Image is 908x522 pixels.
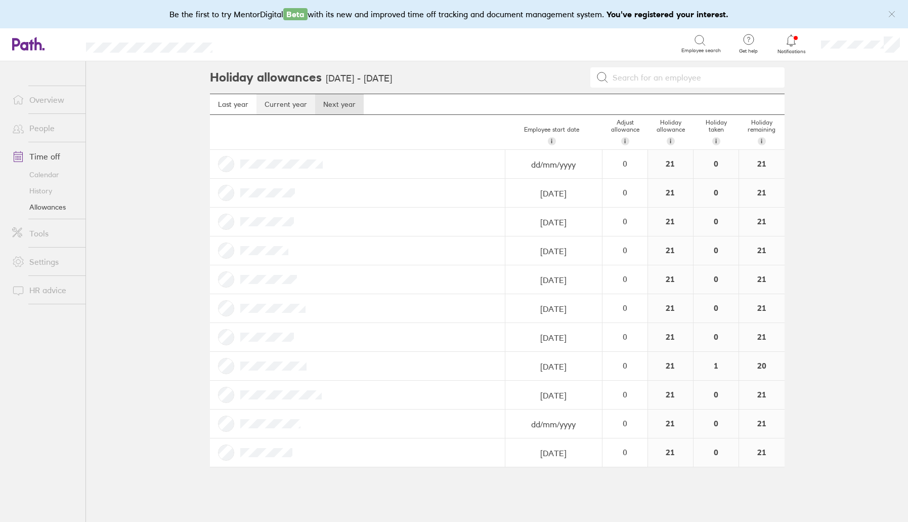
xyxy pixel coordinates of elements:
[648,179,693,207] div: 21
[739,410,785,438] div: 21
[603,188,647,197] div: 0
[681,48,721,54] span: Employee search
[739,265,785,294] div: 21
[694,294,739,323] div: 0
[506,352,601,381] input: dd/mm/yyyy
[761,137,762,145] span: i
[4,280,85,300] a: HR advice
[609,68,779,87] input: Search for an employee
[603,246,647,255] div: 0
[603,361,647,370] div: 0
[603,390,647,399] div: 0
[603,448,647,457] div: 0
[648,208,693,236] div: 21
[739,208,785,236] div: 21
[694,381,739,409] div: 0
[694,352,739,380] div: 1
[715,137,717,145] span: i
[739,352,785,380] div: 20
[694,179,739,207] div: 0
[694,265,739,294] div: 0
[240,39,266,48] div: Search
[506,381,601,410] input: dd/mm/yyyy
[694,438,739,467] div: 0
[4,146,85,167] a: Time off
[739,438,785,467] div: 21
[4,118,85,138] a: People
[283,8,308,20] span: Beta
[603,159,647,168] div: 0
[4,199,85,215] a: Allowances
[506,439,601,467] input: dd/mm/yyyy
[739,236,785,265] div: 21
[506,150,601,179] input: dd/mm/yyyy
[4,223,85,244] a: Tools
[694,323,739,351] div: 0
[4,90,85,110] a: Overview
[648,265,693,294] div: 21
[501,122,602,149] div: Employee start date
[4,183,85,199] a: History
[506,266,601,294] input: dd/mm/yyyy
[607,9,728,19] b: You've registered your interest.
[670,137,671,145] span: i
[739,115,785,149] div: Holiday remaining
[648,294,693,323] div: 21
[739,323,785,351] div: 21
[506,295,601,323] input: dd/mm/yyyy
[506,324,601,352] input: dd/mm/yyyy
[603,419,647,428] div: 0
[648,150,693,178] div: 21
[648,352,693,380] div: 21
[694,115,739,149] div: Holiday taken
[694,410,739,438] div: 0
[694,150,739,178] div: 0
[210,94,256,114] a: Last year
[506,410,601,438] input: dd/mm/yyyy
[739,179,785,207] div: 21
[506,237,601,265] input: dd/mm/yyyy
[648,115,694,149] div: Holiday allowance
[551,137,552,145] span: i
[603,303,647,312] div: 0
[603,217,647,226] div: 0
[256,94,315,114] a: Current year
[603,274,647,284] div: 0
[648,438,693,467] div: 21
[775,49,808,55] span: Notifications
[694,236,739,265] div: 0
[169,8,739,20] div: Be the first to try MentorDigital with its new and improved time off tracking and document manage...
[506,208,601,236] input: dd/mm/yyyy
[648,236,693,265] div: 21
[315,94,364,114] a: Next year
[739,150,785,178] div: 21
[694,208,739,236] div: 0
[648,381,693,409] div: 21
[326,73,392,84] h3: [DATE] - [DATE]
[739,381,785,409] div: 21
[648,410,693,438] div: 21
[648,323,693,351] div: 21
[210,61,322,94] h2: Holiday allowances
[602,115,648,149] div: Adjust allowance
[739,294,785,323] div: 21
[732,48,765,54] span: Get help
[4,252,85,272] a: Settings
[775,33,808,55] a: Notifications
[4,167,85,183] a: Calendar
[506,179,601,208] input: dd/mm/yyyy
[603,332,647,341] div: 0
[624,137,626,145] span: i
